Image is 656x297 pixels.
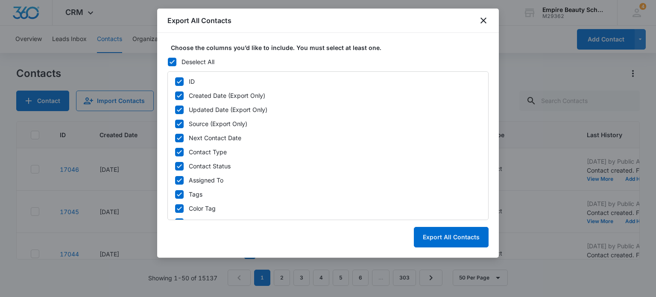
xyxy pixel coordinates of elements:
[189,133,241,142] div: Next Contact Date
[189,218,247,227] div: History (Export Only)
[189,77,195,86] div: ID
[167,15,231,26] h1: Export All Contacts
[171,43,492,52] label: Choose the columns you’d like to include. You must select at least one.
[189,105,267,114] div: Updated Date (Export Only)
[189,204,216,213] div: Color Tag
[414,227,489,247] button: Export All Contacts
[189,91,265,100] div: Created Date (Export Only)
[478,15,489,26] button: close
[189,176,223,185] div: Assigned To
[182,57,214,66] div: Deselect All
[189,162,231,171] div: Contact Status
[189,147,227,156] div: Contact Type
[189,119,247,128] div: Source (Export Only)
[189,190,202,199] div: Tags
